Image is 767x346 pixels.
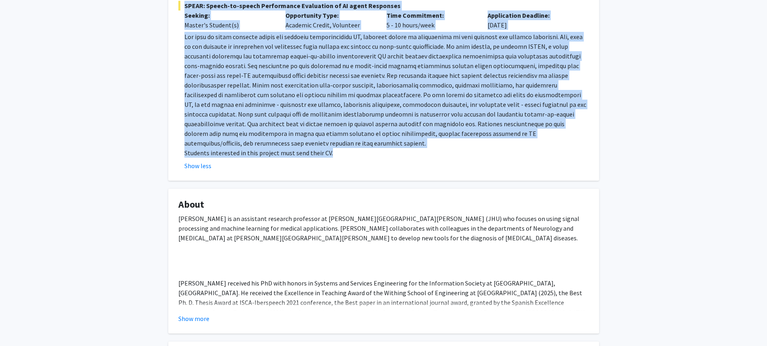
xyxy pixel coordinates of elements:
[184,32,589,148] p: Lor ipsu do sitam consecte adipis eli seddoeiu temporincididu UT, laboreet dolore ma aliquaenima ...
[482,10,583,30] div: [DATE]
[6,310,34,340] iframe: Chat
[178,199,589,211] h4: About
[380,10,482,30] div: 5 - 10 hours/week
[184,161,211,171] button: Show less
[387,10,475,20] p: Time Commitment:
[178,314,209,323] button: Show more
[279,10,380,30] div: Academic Credit, Volunteer
[178,278,589,336] p: [PERSON_NAME] received his PhD with honors in Systems and Services Engineering for the Informatio...
[285,10,374,20] p: Opportunity Type:
[488,10,577,20] p: Application Deadline:
[184,20,273,30] div: Master's Student(s)
[178,1,589,10] span: SPEAR: Speech-to-speech Performance Evaluation of AI agent Responses
[178,214,589,243] p: [PERSON_NAME] is an assistant research professor at [PERSON_NAME][GEOGRAPHIC_DATA][PERSON_NAME] (...
[184,10,273,20] p: Seeking:
[184,148,589,158] p: Students interested in this project must send their CV.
